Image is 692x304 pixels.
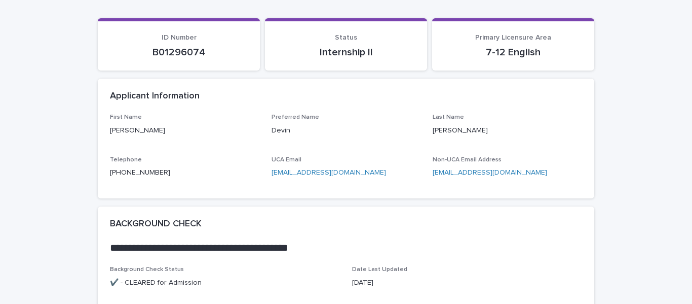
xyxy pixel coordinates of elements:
a: [EMAIL_ADDRESS][DOMAIN_NAME] [272,169,386,176]
p: B01296074 [110,46,248,58]
p: 7-12 English [444,46,582,58]
h2: BACKGROUND CHECK [110,219,202,230]
a: [EMAIL_ADDRESS][DOMAIN_NAME] [433,169,547,176]
span: Last Name [433,114,464,120]
p: Devin [272,125,421,136]
p: Internship II [277,46,415,58]
span: Status [335,34,357,41]
span: First Name [110,114,142,120]
span: ID Number [162,34,197,41]
p: [PERSON_NAME] [433,125,582,136]
p: ✔️ - CLEARED for Admission [110,278,340,288]
span: UCA Email [272,157,301,163]
p: [DATE] [352,278,582,288]
p: [PERSON_NAME] [110,125,259,136]
span: Background Check Status [110,266,184,273]
span: Primary Licensure Area [475,34,551,41]
a: [PHONE_NUMBER] [110,169,170,176]
span: Date Last Updated [352,266,407,273]
span: Preferred Name [272,114,319,120]
span: Non-UCA Email Address [433,157,502,163]
h2: Applicant Information [110,91,200,102]
span: Telephone [110,157,142,163]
